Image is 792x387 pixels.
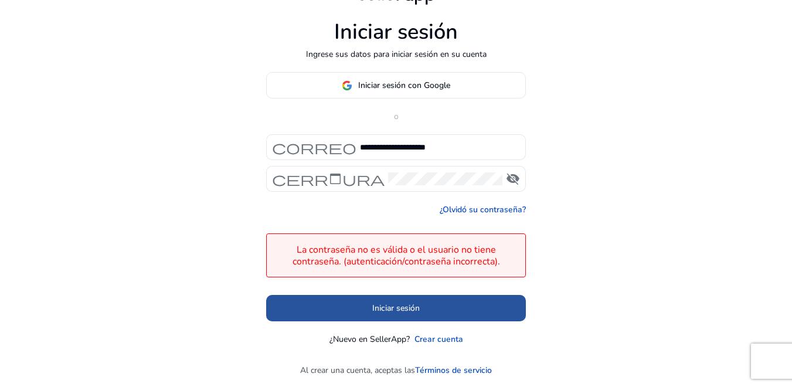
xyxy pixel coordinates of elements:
h1: Iniciar sesión [334,19,458,45]
button: Iniciar sesión [266,295,526,321]
span: correo [272,140,356,154]
font: Al crear una cuenta, aceptas las [300,365,415,376]
a: ¿Olvidó su contraseña? [440,203,526,216]
span: visibility_off [506,172,520,186]
span: Iniciar sesión [372,302,420,314]
p: ¿Nuevo en SellerApp? [329,333,410,345]
p: o [266,110,526,123]
p: Ingrese sus datos para iniciar sesión en su cuenta [306,48,487,60]
span: Iniciar sesión con Google [358,79,450,91]
a: Crear cuenta [414,333,463,345]
img: google-logo.svg [342,80,352,91]
span: cerradura [272,172,385,186]
a: Términos de servicio [415,364,492,376]
h4: La contraseña no es válida o el usuario no tiene contraseña. (autenticación/contraseña incorrecta). [273,245,519,267]
button: Iniciar sesión con Google [266,72,526,99]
